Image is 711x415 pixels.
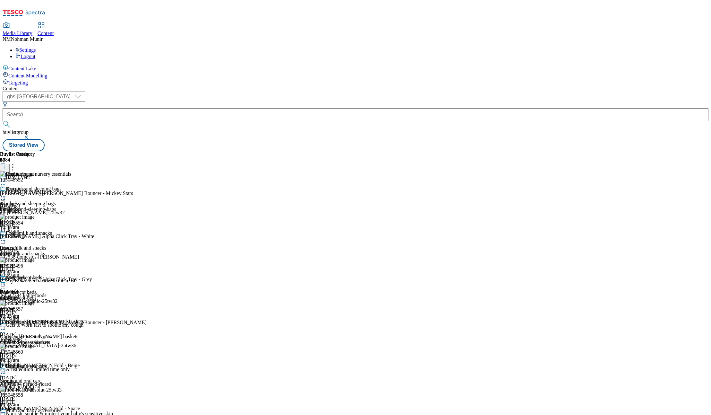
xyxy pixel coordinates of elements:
[3,65,708,72] a: Content Lake
[15,47,36,53] a: Settings
[8,66,36,71] span: Content Lake
[3,23,32,36] a: Media Library
[3,108,708,121] input: Search
[3,129,29,135] span: buylistgroup
[3,86,708,92] div: Content
[15,54,35,59] a: Logout
[11,36,43,42] span: Nohman Munir
[3,102,8,107] svg: Search Filters
[3,72,708,79] a: Content Modelling
[38,23,54,36] a: Content
[3,36,11,42] span: NM
[3,139,45,151] button: Stored View
[3,31,32,36] span: Media Library
[38,31,54,36] span: Content
[8,80,28,85] span: Targeting
[8,73,47,78] span: Content Modelling
[3,79,708,86] a: Targeting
